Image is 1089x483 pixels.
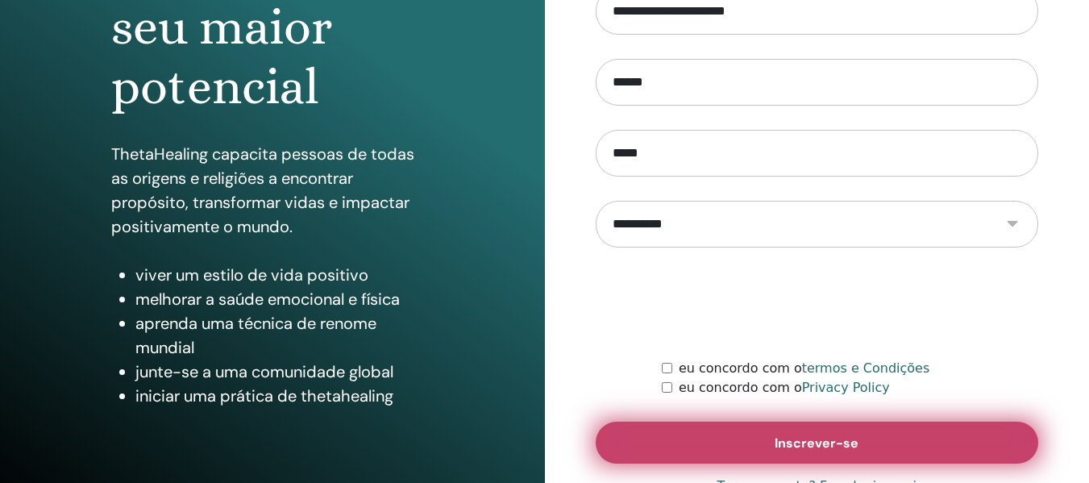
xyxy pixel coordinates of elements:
[135,263,434,287] li: viver um estilo de vida positivo
[802,380,890,395] a: Privacy Policy
[694,272,939,335] iframe: reCAPTCHA
[135,360,434,384] li: junte-se a uma comunidade global
[679,378,890,398] label: eu concordo com o
[135,287,434,311] li: melhorar a saúde emocional e física
[679,359,929,378] label: eu concordo com o
[111,142,434,239] p: ThetaHealing capacita pessoas de todas as origens e religiões a encontrar propósito, transformar ...
[135,384,434,408] li: iniciar uma prática de thetahealing
[775,435,858,452] span: Inscrever-se
[135,311,434,360] li: aprenda uma técnica de renome mundial
[596,422,1039,464] button: Inscrever-se
[802,360,930,376] a: termos e Condições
